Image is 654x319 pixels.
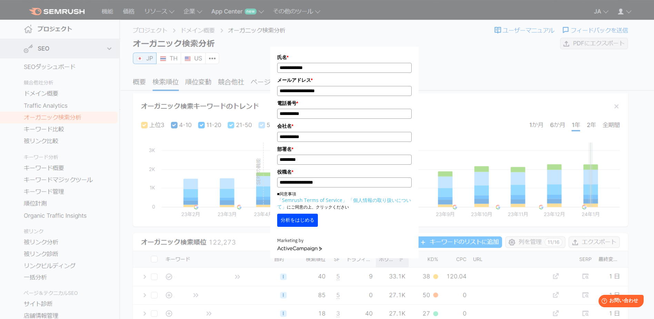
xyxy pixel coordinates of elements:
label: 氏名 [277,54,412,61]
div: Marketing by [277,237,412,244]
iframe: Help widget launcher [593,292,646,311]
label: 役職名 [277,168,412,176]
a: 「Semrush Terms of Service」 [277,197,347,203]
label: 部署名 [277,145,412,153]
label: メールアドレス [277,76,412,84]
a: 「個人情報の取り扱いについて」 [277,197,411,210]
p: ■同意事項 にご同意の上、クリックください [277,191,412,210]
button: 分析をはじめる [277,214,318,227]
label: 電話番号 [277,99,412,107]
label: 会社名 [277,122,412,130]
